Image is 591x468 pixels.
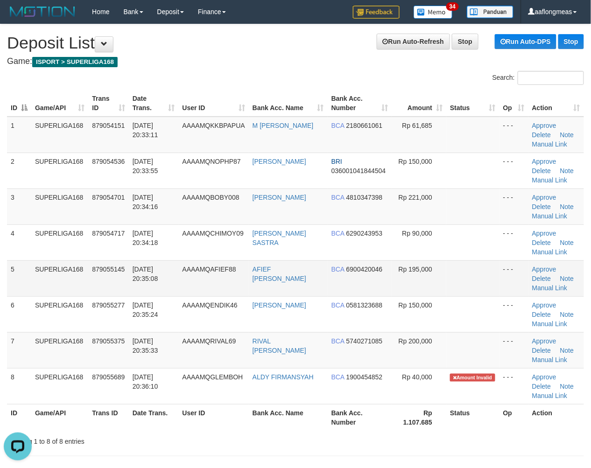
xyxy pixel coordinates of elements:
[253,230,306,246] a: [PERSON_NAME] SASTRA
[331,301,345,309] span: BCA
[532,320,568,328] a: Manual Link
[92,158,125,165] span: 879054536
[532,392,568,399] a: Manual Link
[377,34,450,49] a: Run Auto-Refresh
[346,230,383,237] span: Copy 6290243953 to clipboard
[183,194,239,201] span: AAAAMQBOBY008
[346,194,383,201] span: Copy 4810347398 to clipboard
[346,373,383,381] span: Copy 1900454852 to clipboard
[183,122,245,129] span: AAAAMQKKBPAPUA
[532,212,568,220] a: Manual Link
[133,301,158,318] span: [DATE] 20:35:24
[133,194,158,210] span: [DATE] 20:34:16
[558,34,584,49] a: Stop
[88,90,128,117] th: Trans ID: activate to sort column ascending
[346,122,383,129] span: Copy 2180661061 to clipboard
[532,311,551,318] a: Delete
[500,224,528,260] td: - - -
[532,265,556,273] a: Approve
[249,90,328,117] th: Bank Acc. Name: activate to sort column ascending
[532,131,551,139] a: Delete
[183,158,241,165] span: AAAAMQNOPHP87
[7,332,31,368] td: 7
[532,194,556,201] a: Approve
[528,90,584,117] th: Action: activate to sort column ascending
[532,284,568,292] a: Manual Link
[92,373,125,381] span: 879055689
[532,301,556,309] a: Approve
[7,404,31,431] th: ID
[253,122,314,129] a: M [PERSON_NAME]
[560,167,574,175] a: Note
[88,404,128,431] th: Trans ID
[532,356,568,363] a: Manual Link
[560,275,574,282] a: Note
[500,153,528,189] td: - - -
[7,260,31,296] td: 5
[532,122,556,129] a: Approve
[133,230,158,246] span: [DATE] 20:34:18
[133,265,158,282] span: [DATE] 20:35:08
[399,194,432,201] span: Rp 221,000
[133,373,158,390] span: [DATE] 20:36:10
[560,347,574,354] a: Note
[331,337,345,345] span: BCA
[183,230,244,237] span: AAAAMQCHIMOY09
[532,275,551,282] a: Delete
[183,265,236,273] span: AAAAMQAFIEF88
[495,34,556,49] a: Run Auto-DPS
[532,203,551,210] a: Delete
[392,90,446,117] th: Amount: activate to sort column ascending
[528,404,584,431] th: Action
[179,90,249,117] th: User ID: activate to sort column ascending
[399,337,432,345] span: Rp 200,000
[7,296,31,332] td: 6
[532,239,551,246] a: Delete
[31,404,88,431] th: Game/API
[7,153,31,189] td: 2
[253,337,306,354] a: RIVAL [PERSON_NAME]
[500,189,528,224] td: - - -
[346,301,383,309] span: Copy 0581323688 to clipboard
[129,404,179,431] th: Date Trans.
[532,373,556,381] a: Approve
[31,117,88,153] td: SUPERLIGA168
[560,131,574,139] a: Note
[179,404,249,431] th: User ID
[446,2,459,11] span: 34
[331,158,342,165] span: BRI
[532,176,568,184] a: Manual Link
[32,57,118,67] span: ISPORT > SUPERLIGA168
[328,404,392,431] th: Bank Acc. Number
[532,140,568,148] a: Manual Link
[467,6,514,18] img: panduan.png
[331,373,345,381] span: BCA
[402,122,433,129] span: Rp 61,685
[500,260,528,296] td: - - -
[92,230,125,237] span: 879054717
[7,433,239,447] div: Showing 1 to 8 of 8 entries
[92,301,125,309] span: 879055277
[500,404,528,431] th: Op
[7,57,584,66] h4: Game:
[331,122,345,129] span: BCA
[31,368,88,404] td: SUPERLIGA168
[253,373,314,381] a: ALDY FIRMANSYAH
[31,260,88,296] td: SUPERLIGA168
[399,158,432,165] span: Rp 150,000
[31,153,88,189] td: SUPERLIGA168
[560,383,574,390] a: Note
[399,265,432,273] span: Rp 195,000
[532,230,556,237] a: Approve
[92,337,125,345] span: 879055375
[500,368,528,404] td: - - -
[532,383,551,390] a: Delete
[4,4,32,32] button: Open LiveChat chat widget
[446,90,500,117] th: Status: activate to sort column ascending
[500,296,528,332] td: - - -
[532,248,568,256] a: Manual Link
[7,368,31,404] td: 8
[253,194,306,201] a: [PERSON_NAME]
[92,265,125,273] span: 879055145
[560,203,574,210] a: Note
